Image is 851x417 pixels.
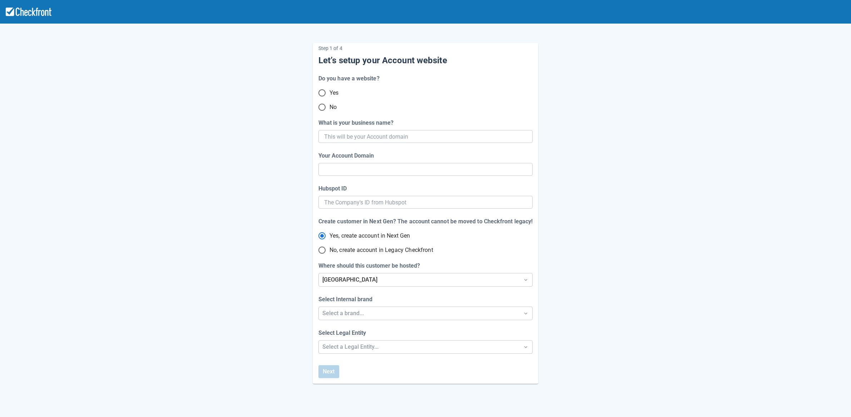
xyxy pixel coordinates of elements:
[522,310,529,317] span: Dropdown icon
[322,309,516,318] div: Select a brand...
[318,43,533,54] p: Step 1 of 4
[318,152,377,160] label: Your Account Domain
[318,295,375,304] label: Select Internal brand
[330,232,410,240] span: Yes, create account in Next Gen
[318,74,380,83] div: Do you have a website?
[330,103,337,111] span: No
[318,184,350,193] label: Hubspot ID
[330,246,433,254] span: No, create account in Legacy Checkfront
[748,340,851,417] iframe: Chat Widget
[522,276,529,283] span: Dropdown icon
[318,217,533,226] div: Create customer in Next Gen? The account cannot be moved to Checkfront legacy!
[324,196,527,209] input: The Company's ID from Hubspot
[330,89,338,97] span: Yes
[318,119,396,127] label: What is your business name?
[322,343,516,351] div: Select a Legal Entity...
[322,275,516,284] div: [GEOGRAPHIC_DATA]
[522,343,529,351] span: Dropdown icon
[318,262,423,270] label: Where should this customer be hosted?
[318,329,369,337] label: Select Legal Entity
[318,55,533,66] h5: Let’s setup your Account website
[324,130,525,143] input: This will be your Account domain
